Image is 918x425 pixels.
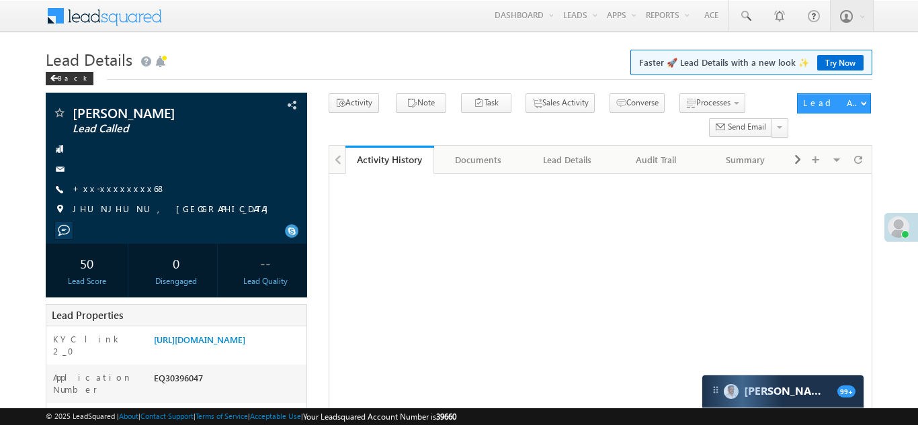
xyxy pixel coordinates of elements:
[138,275,214,287] div: Disengaged
[53,371,140,395] label: Application Number
[728,121,766,133] span: Send Email
[196,412,248,420] a: Terms of Service
[154,334,245,345] a: [URL][DOMAIN_NAME]
[303,412,456,422] span: Your Leadsquared Account Number is
[461,93,511,113] button: Task
[679,93,745,113] button: Processes
[53,333,140,357] label: KYC link 2_0
[610,93,665,113] button: Converse
[639,56,864,69] span: Faster 🚀 Lead Details with a new look ✨
[228,250,303,275] div: --
[73,106,234,120] span: [PERSON_NAME]
[329,93,379,113] button: Activity
[73,122,234,136] span: Lead Called
[712,152,778,168] div: Summary
[49,250,124,275] div: 50
[396,93,446,113] button: Note
[151,371,306,390] div: EQ30396047
[119,412,138,420] a: About
[345,146,434,174] a: Activity History
[803,97,860,109] div: Lead Actions
[534,152,600,168] div: Lead Details
[436,412,456,422] span: 39660
[445,152,511,168] div: Documents
[46,410,456,423] span: © 2025 LeadSquared | | | | |
[702,375,864,408] div: carter-dragCarter[PERSON_NAME]99+
[701,146,790,174] a: Summary
[46,48,132,70] span: Lead Details
[710,385,721,395] img: carter-drag
[73,203,275,216] span: JHUNJHUNU, [GEOGRAPHIC_DATA]
[696,97,731,107] span: Processes
[817,55,864,70] a: Try Now
[526,93,595,113] button: Sales Activity
[797,93,871,113] button: Lead Actions
[49,275,124,287] div: Lead Score
[228,275,303,287] div: Lead Quality
[356,153,424,166] div: Activity History
[250,412,301,420] a: Acceptable Use
[73,183,166,194] a: +xx-xxxxxxxx68
[46,71,100,83] a: Back
[46,72,93,85] div: Back
[52,308,123,322] span: Lead Properties
[138,250,214,275] div: 0
[837,385,856,397] span: 99+
[434,146,523,174] a: Documents
[612,146,701,174] a: Audit Trail
[623,152,689,168] div: Audit Trail
[140,412,194,420] a: Contact Support
[709,118,772,138] button: Send Email
[524,146,612,174] a: Lead Details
